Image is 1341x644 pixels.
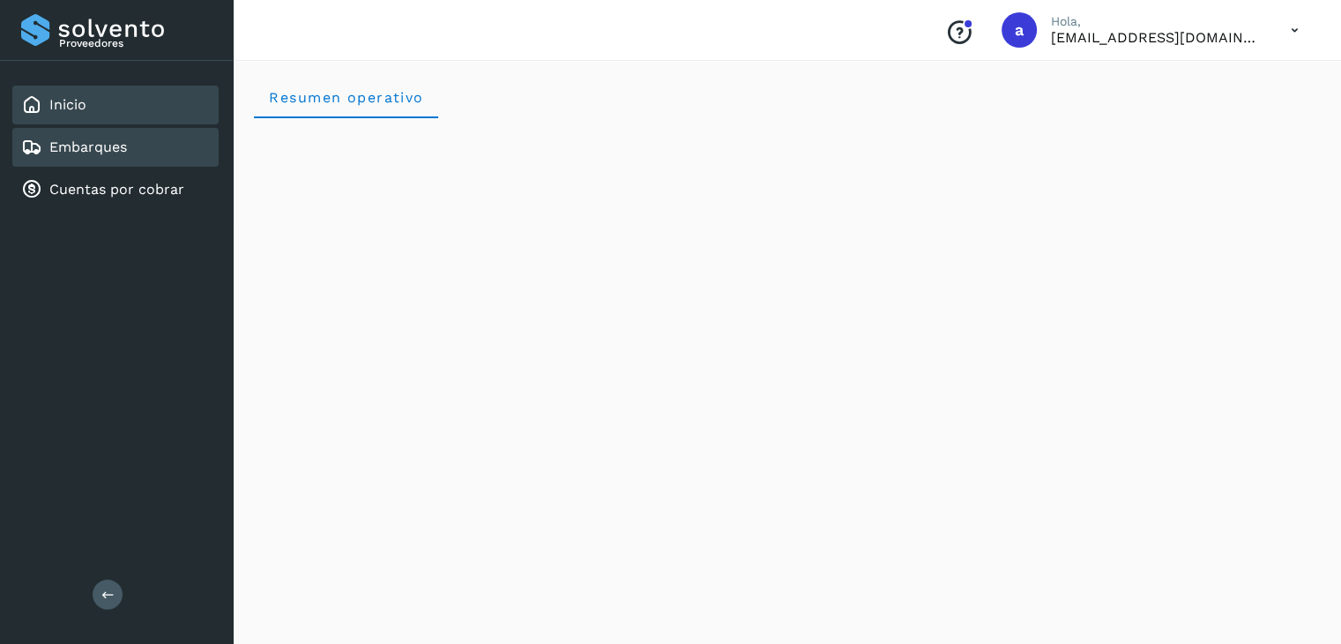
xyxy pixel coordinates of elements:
[12,170,219,209] div: Cuentas por cobrar
[268,89,424,106] span: Resumen operativo
[49,139,127,155] a: Embarques
[1051,14,1263,29] p: Hola,
[1051,29,1263,46] p: aux.facturacion@atpilot.mx
[49,181,184,198] a: Cuentas por cobrar
[12,86,219,124] div: Inicio
[49,96,86,113] a: Inicio
[12,128,219,167] div: Embarques
[59,37,212,49] p: Proveedores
